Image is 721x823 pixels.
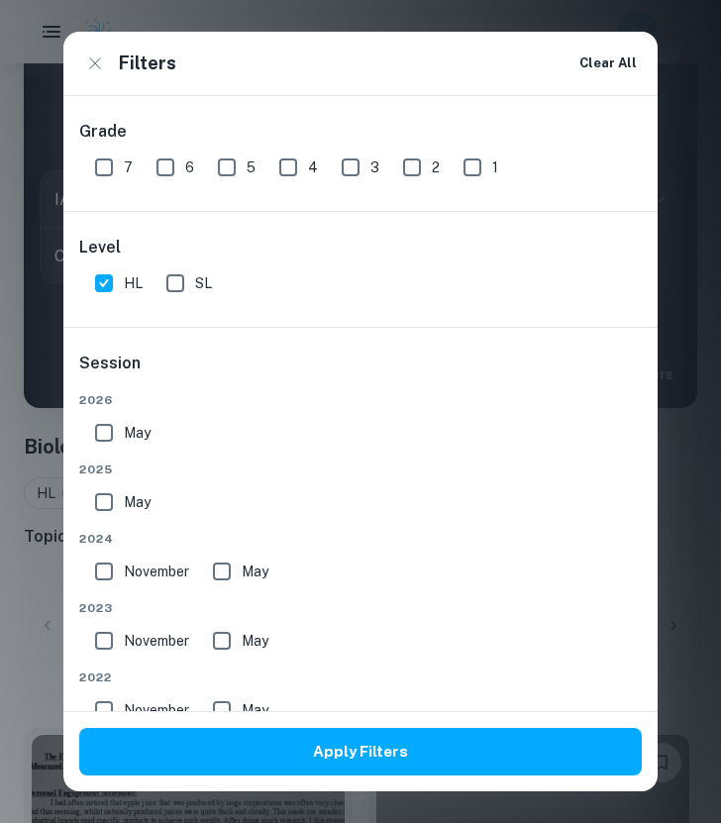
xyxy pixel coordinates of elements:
[124,156,133,178] span: 7
[124,561,189,582] span: November
[124,272,143,294] span: HL
[432,156,440,178] span: 2
[492,156,498,178] span: 1
[79,728,642,775] button: Apply Filters
[247,156,256,178] span: 5
[124,699,189,721] span: November
[124,630,189,652] span: November
[124,422,151,444] span: May
[79,530,642,548] span: 2024
[79,236,642,259] h6: Level
[195,272,212,294] span: SL
[370,156,379,178] span: 3
[242,699,268,721] span: May
[79,352,642,391] h6: Session
[79,669,642,686] span: 2022
[124,491,151,513] span: May
[308,156,318,178] span: 4
[79,120,642,144] h6: Grade
[79,461,642,478] span: 2025
[574,49,642,78] button: Clear All
[242,630,268,652] span: May
[185,156,194,178] span: 6
[79,599,642,617] span: 2023
[79,391,642,409] span: 2026
[242,561,268,582] span: May
[119,50,176,77] h6: Filters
